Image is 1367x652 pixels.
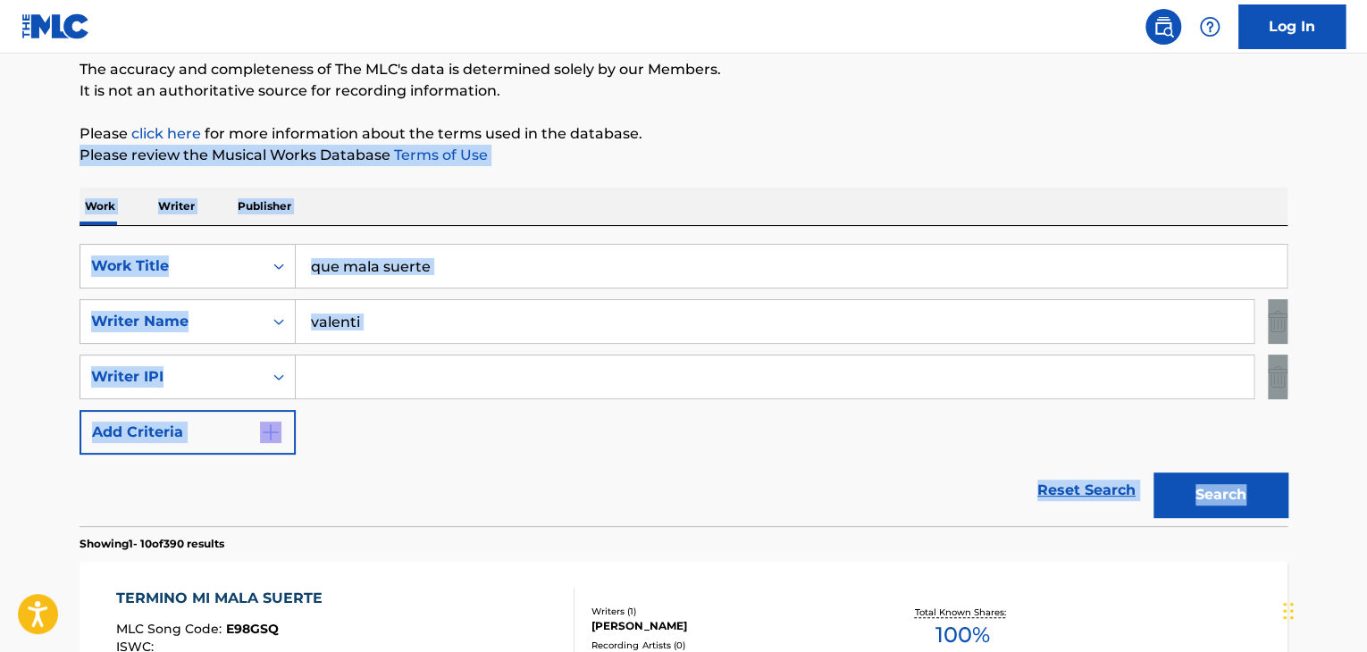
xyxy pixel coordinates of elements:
[226,621,279,637] span: E98GSQ
[1145,9,1181,45] a: Public Search
[116,621,226,637] span: MLC Song Code :
[80,244,1287,526] form: Search Form
[260,422,281,443] img: 9d2ae6d4665cec9f34b9.svg
[91,255,252,277] div: Work Title
[1268,299,1287,344] img: Delete Criterion
[591,605,861,618] div: Writers ( 1 )
[80,59,1287,80] p: The accuracy and completeness of The MLC's data is determined solely by our Members.
[1278,566,1367,652] iframe: Chat Widget
[131,125,201,142] a: click here
[1268,355,1287,399] img: Delete Criterion
[1153,16,1174,38] img: search
[1192,9,1228,45] div: Help
[80,410,296,455] button: Add Criteria
[80,188,121,225] p: Work
[591,639,861,652] div: Recording Artists ( 0 )
[390,146,488,163] a: Terms of Use
[1153,472,1287,517] button: Search
[91,366,252,388] div: Writer IPI
[21,13,90,39] img: MLC Logo
[80,536,224,552] p: Showing 1 - 10 of 390 results
[1199,16,1220,38] img: help
[914,606,1010,619] p: Total Known Shares:
[232,188,297,225] p: Publisher
[91,311,252,332] div: Writer Name
[116,588,331,609] div: TERMINO MI MALA SUERTE
[1238,4,1346,49] a: Log In
[80,123,1287,145] p: Please for more information about the terms used in the database.
[1028,471,1145,510] a: Reset Search
[80,145,1287,166] p: Please review the Musical Works Database
[80,80,1287,102] p: It is not an authoritative source for recording information.
[591,618,861,634] div: [PERSON_NAME]
[1283,584,1294,638] div: Arrastrar
[935,619,989,651] span: 100 %
[153,188,200,225] p: Writer
[1278,566,1367,652] div: Widget de chat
